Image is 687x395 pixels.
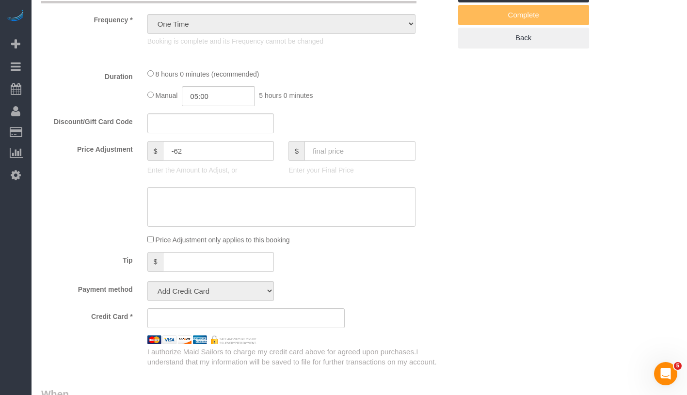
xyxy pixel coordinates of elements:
span: 5 [674,362,682,370]
iframe: Secure card payment input frame [156,314,336,322]
p: Enter your Final Price [288,165,415,175]
span: 8 hours 0 minutes (recommended) [156,70,259,78]
label: Credit Card * [34,308,140,321]
label: Price Adjustment [34,141,140,154]
span: Manual [156,92,178,99]
span: $ [147,141,163,161]
label: Tip [34,252,140,265]
img: Automaid Logo [6,10,25,23]
div: I authorize Maid Sailors to charge my credit card above for agreed upon purchases. [140,347,458,367]
label: Payment method [34,281,140,294]
span: 5 hours 0 minutes [259,92,313,99]
span: $ [288,141,304,161]
label: Discount/Gift Card Code [34,113,140,126]
iframe: Intercom live chat [654,362,677,385]
span: Price Adjustment only applies to this booking [156,236,290,244]
a: Back [458,28,589,48]
label: Duration [34,68,140,81]
img: credit cards [140,335,264,344]
p: Booking is complete and its Frequency cannot be changed [147,36,415,46]
p: Enter the Amount to Adjust, or [147,165,274,175]
label: Frequency * [34,12,140,25]
input: final price [304,141,415,161]
span: $ [147,252,163,272]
